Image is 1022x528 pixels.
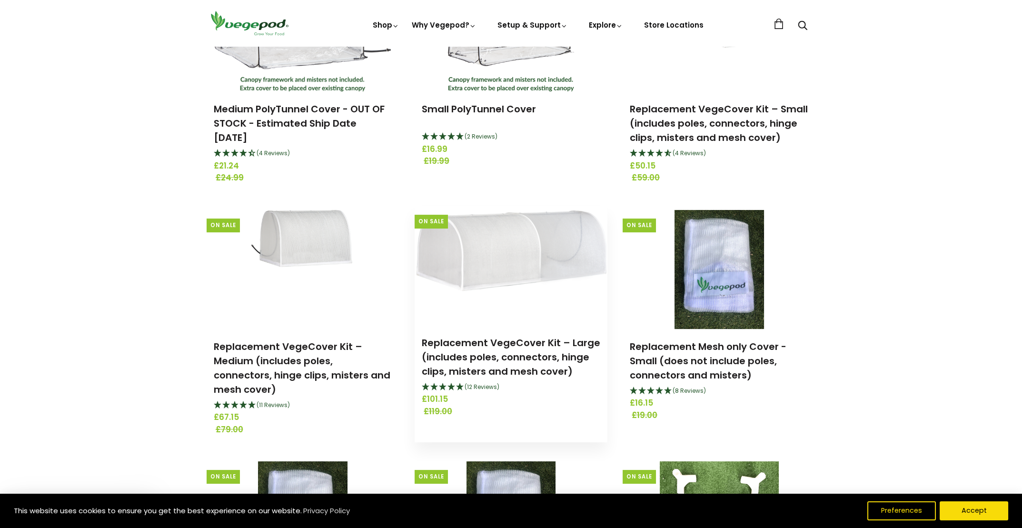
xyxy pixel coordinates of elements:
a: Search [798,21,807,31]
span: £19.00 [632,409,810,422]
span: 4.25 Stars - 4 Reviews [257,149,290,157]
span: £19.99 [424,155,602,168]
button: Preferences [867,501,936,520]
img: Replacement Mesh only Cover - Small (does not include poles, connectors and misters) [675,210,764,329]
button: Accept [940,501,1008,520]
a: Replacement VegeCover Kit – Medium (includes poles, connectors, hinge clips, misters and mesh cover) [214,340,390,396]
a: Small PolyTunnel Cover [422,102,536,116]
img: Replacement VegeCover Kit – Large (includes poles, connectors, hinge clips, misters and mesh cover) [415,210,607,321]
span: £101.15 [422,393,600,406]
span: 5 Stars - 11 Reviews [257,401,290,409]
span: 5 Stars - 2 Reviews [465,132,497,140]
a: Explore [589,20,623,30]
a: Shop [373,20,399,30]
span: 4.92 Stars - 12 Reviews [465,383,499,391]
span: £59.00 [632,172,810,184]
span: £16.15 [630,397,808,409]
a: Store Locations [644,20,704,30]
a: Privacy Policy (opens in a new tab) [302,502,351,519]
div: 4.88 Stars - 8 Reviews [630,385,808,398]
div: 5 Stars - 2 Reviews [422,131,600,143]
span: £67.15 [214,411,392,424]
img: Vegepod [207,10,292,37]
span: £50.15 [630,160,808,172]
a: Replacement VegeCover Kit – Small (includes poles, connectors, hinge clips, misters and mesh cover) [630,102,808,144]
a: Replacement VegeCover Kit – Large (includes poles, connectors, hinge clips, misters and mesh cover) [422,336,600,378]
img: Replacement VegeCover Kit – Medium (includes poles, connectors, hinge clips, misters and mesh cover) [251,210,354,329]
a: Why Vegepod? [412,20,476,30]
div: 4.25 Stars - 4 Reviews [214,148,392,160]
div: 5 Stars - 11 Reviews [214,399,392,412]
span: 4.75 Stars - 4 Reviews [673,149,706,157]
span: £16.99 [422,143,600,156]
span: £21.24 [214,160,392,172]
div: 4.75 Stars - 4 Reviews [630,148,808,160]
a: Medium PolyTunnel Cover - OUT OF STOCK - Estimated Ship Date [DATE] [214,102,385,144]
span: £24.99 [216,172,394,184]
div: 4.92 Stars - 12 Reviews [422,381,600,394]
span: £79.00 [216,424,394,436]
a: Replacement Mesh only Cover - Small (does not include poles, connectors and misters) [630,340,786,382]
span: 4.88 Stars - 8 Reviews [673,387,706,395]
span: This website uses cookies to ensure you get the best experience on our website. [14,506,302,516]
span: £119.00 [424,406,602,418]
a: Setup & Support [497,20,568,30]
